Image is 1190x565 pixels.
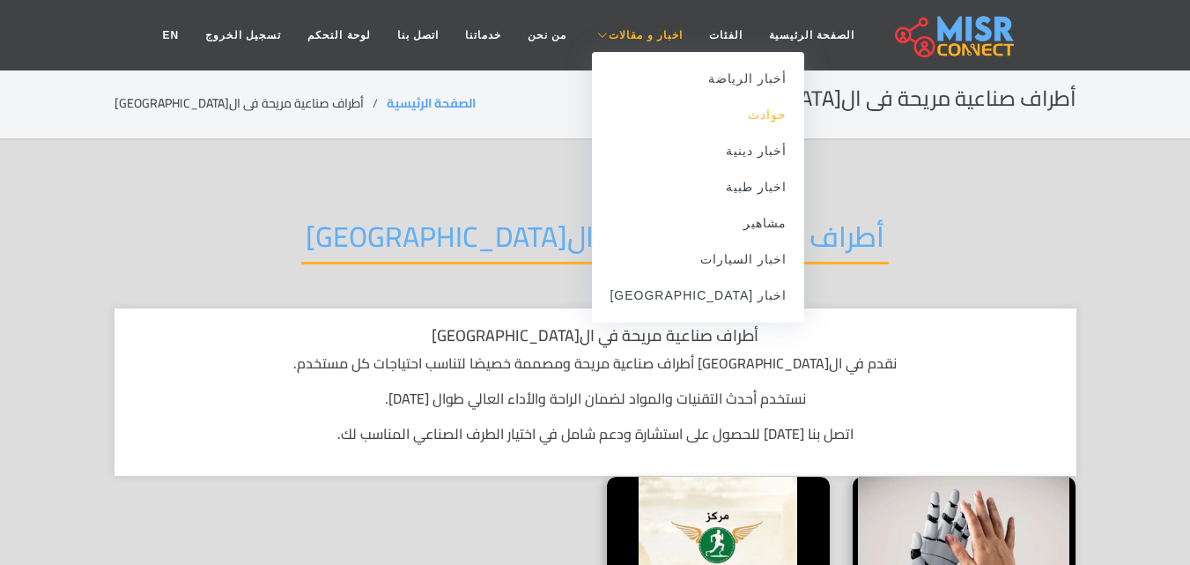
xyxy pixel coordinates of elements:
span: اخبار و مقالات [609,27,683,43]
img: main.misr_connect [895,13,1013,57]
a: الصفحة الرئيسية [387,92,476,115]
a: من نحن [514,19,580,52]
h2: أطراف صناعية مريحة فى ال[GEOGRAPHIC_DATA] [646,86,1076,112]
a: اخبار [GEOGRAPHIC_DATA] [592,278,804,314]
li: أطراف صناعية مريحة فى ال[GEOGRAPHIC_DATA] [115,94,387,113]
a: خدماتنا [452,19,514,52]
a: حوادث [592,97,804,133]
p: نقدم في ال[GEOGRAPHIC_DATA] أطراف صناعية مريحة ومصممة خصيصًا لتناسب احتياجات كل مستخدم. [132,353,1059,374]
a: الفئات [696,19,756,52]
a: اتصل بنا [384,19,452,52]
p: نستخدم أحدث التقنيات والمواد لضمان الراحة والأداء العالي طوال [DATE]. [132,388,1059,409]
a: اخبار طبية [592,169,804,205]
a: تسجيل الخروج [192,19,294,52]
a: لوحة التحكم [294,19,383,52]
a: الصفحة الرئيسية [756,19,868,52]
h1: أطراف صناعية مريحة في ال[GEOGRAPHIC_DATA] [132,326,1059,346]
a: أخبار دينية [592,133,804,169]
a: مشاهير [592,205,804,242]
h2: أطراف صناعية مريحة فى ال[GEOGRAPHIC_DATA] [301,219,889,264]
p: اتصل بنا [DATE] للحصول على استشارة ودعم شامل في اختيار الطرف الصناعي المناسب لك. [132,423,1059,444]
a: اخبار السيارات [592,242,804,278]
a: اخبار و مقالات [580,19,696,52]
a: EN [149,19,192,52]
a: أخبار الرياضة [592,61,804,97]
